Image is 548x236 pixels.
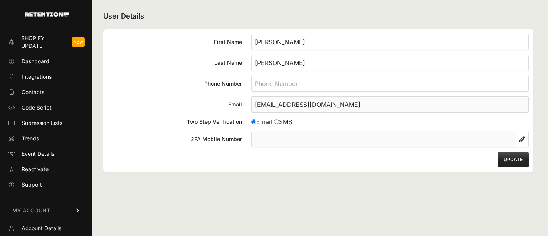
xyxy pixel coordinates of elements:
div: 2FA Mobile Number [108,135,242,143]
div: Last Name [108,59,242,67]
a: MY ACCOUNT [5,199,88,222]
label: Email [251,118,272,126]
input: SMS [274,119,279,124]
span: Integrations [22,73,52,81]
a: Supression Lists [5,117,88,129]
input: Email [251,96,529,113]
div: Phone Number [108,80,242,88]
a: Code Script [5,101,88,114]
div: Email [108,101,242,108]
a: Dashboard [5,55,88,67]
div: First Name [108,38,242,46]
span: Support [22,181,42,189]
span: New [72,37,85,47]
span: Account Details [22,224,61,232]
button: UPDATE [498,152,529,167]
a: Contacts [5,86,88,98]
span: Trends [22,135,39,142]
span: MY ACCOUNT [12,207,50,214]
span: Dashboard [22,57,49,65]
input: Email [251,119,256,124]
a: Integrations [5,71,88,83]
a: Shopify Update New [5,32,88,52]
div: Two Step Verification [108,118,242,126]
input: 2FA Mobile Number [252,131,516,147]
h2: User Details [103,11,533,22]
span: Shopify Update [21,34,66,50]
a: Trends [5,132,88,145]
span: Reactivate [22,165,49,173]
input: First Name [251,34,529,50]
a: Reactivate [5,163,88,175]
span: Contacts [22,88,44,96]
a: Account Details [5,222,88,234]
a: Event Details [5,148,88,160]
span: Code Script [22,104,52,111]
a: Support [5,179,88,191]
input: Phone Number [251,76,529,92]
label: SMS [274,118,292,126]
img: Retention.com [25,12,69,17]
span: Supression Lists [22,119,62,127]
input: Last Name [251,55,529,71]
span: Event Details [22,150,54,158]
